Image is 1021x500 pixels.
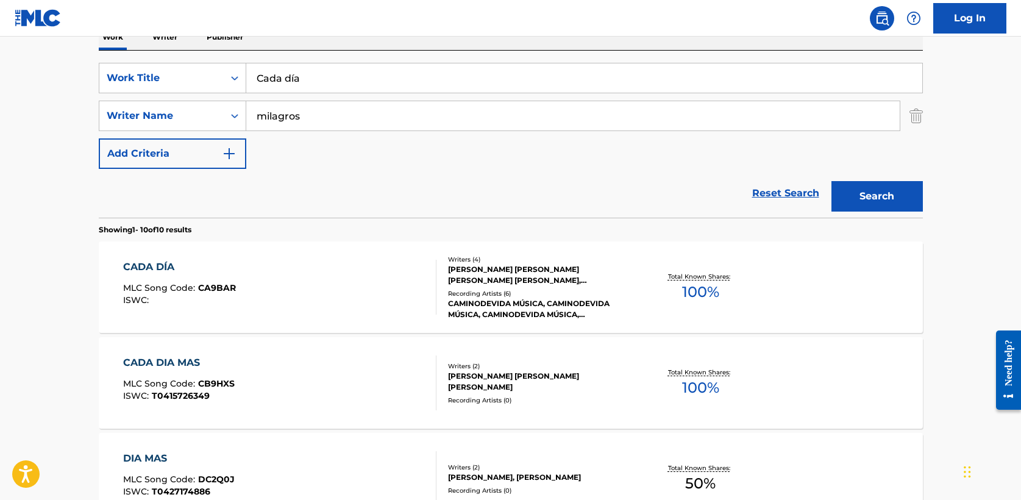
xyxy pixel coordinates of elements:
[123,260,236,274] div: CADA DÍA
[198,282,236,293] span: CA9BAR
[831,181,923,212] button: Search
[15,9,62,27] img: MLC Logo
[123,390,152,401] span: ISWC :
[448,472,632,483] div: [PERSON_NAME], [PERSON_NAME]
[933,3,1006,34] a: Log In
[152,486,210,497] span: T0427174886
[198,474,235,485] span: DC2Q0J
[448,298,632,320] div: CAMINODEVIDA MÚSICA, CAMINODEVIDA MÚSICA, CAMINODEVIDA MÚSICA, CAMINODEVIDA MÚSICA, CAMINODEVIDA ...
[123,486,152,497] span: ISWC :
[906,11,921,26] img: help
[123,451,235,466] div: DIA MAS
[123,378,198,389] span: MLC Song Code :
[107,71,216,85] div: Work Title
[682,377,719,399] span: 100 %
[448,362,632,371] div: Writers ( 2 )
[964,454,971,490] div: Drag
[123,282,198,293] span: MLC Song Code :
[448,371,632,393] div: [PERSON_NAME] [PERSON_NAME] [PERSON_NAME]
[987,321,1021,420] iframe: Resource Center
[123,474,198,485] span: MLC Song Code :
[448,264,632,286] div: [PERSON_NAME] [PERSON_NAME] [PERSON_NAME] [PERSON_NAME], [PERSON_NAME], [PERSON_NAME]
[909,101,923,131] img: Delete Criterion
[746,180,825,207] a: Reset Search
[149,24,181,50] p: Writer
[99,224,191,235] p: Showing 1 - 10 of 10 results
[682,281,719,303] span: 100 %
[99,138,246,169] button: Add Criteria
[123,295,152,305] span: ISWC :
[123,355,235,370] div: CADA DIA MAS
[107,109,216,123] div: Writer Name
[203,24,247,50] p: Publisher
[870,6,894,30] a: Public Search
[448,486,632,495] div: Recording Artists ( 0 )
[668,272,733,281] p: Total Known Shares:
[99,24,127,50] p: Work
[448,396,632,405] div: Recording Artists ( 0 )
[99,337,923,429] a: CADA DIA MASMLC Song Code:CB9HXSISWC:T0415726349Writers (2)[PERSON_NAME] [PERSON_NAME] [PERSON_NA...
[152,390,210,401] span: T0415726349
[668,463,733,473] p: Total Known Shares:
[902,6,926,30] div: Help
[960,441,1021,500] iframe: Chat Widget
[198,378,235,389] span: CB9HXS
[875,11,889,26] img: search
[685,473,716,495] span: 50 %
[99,241,923,333] a: CADA DÍAMLC Song Code:CA9BARISWC:Writers (4)[PERSON_NAME] [PERSON_NAME] [PERSON_NAME] [PERSON_NAM...
[448,289,632,298] div: Recording Artists ( 6 )
[448,463,632,472] div: Writers ( 2 )
[448,255,632,264] div: Writers ( 4 )
[668,368,733,377] p: Total Known Shares:
[99,63,923,218] form: Search Form
[222,146,237,161] img: 9d2ae6d4665cec9f34b9.svg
